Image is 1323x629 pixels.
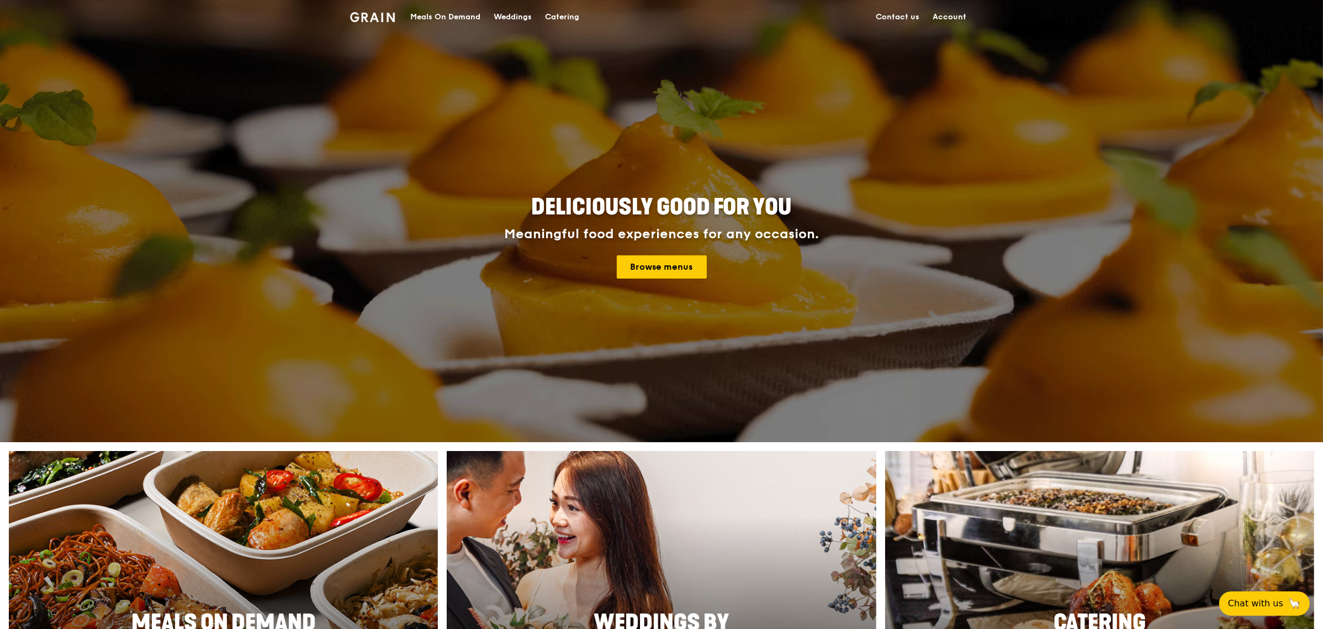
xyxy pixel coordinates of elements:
[410,1,480,34] div: Meals On Demand
[926,1,973,34] a: Account
[350,12,395,22] img: Grain
[538,1,586,34] a: Catering
[1219,591,1310,616] button: Chat with us🦙
[1288,597,1301,610] span: 🦙
[1228,597,1283,610] span: Chat with us
[463,227,860,242] div: Meaningful food experiences for any occasion.
[532,194,792,221] span: Deliciously good for you
[545,1,579,34] div: Catering
[487,1,538,34] a: Weddings
[869,1,926,34] a: Contact us
[617,255,707,279] a: Browse menus
[494,1,532,34] div: Weddings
